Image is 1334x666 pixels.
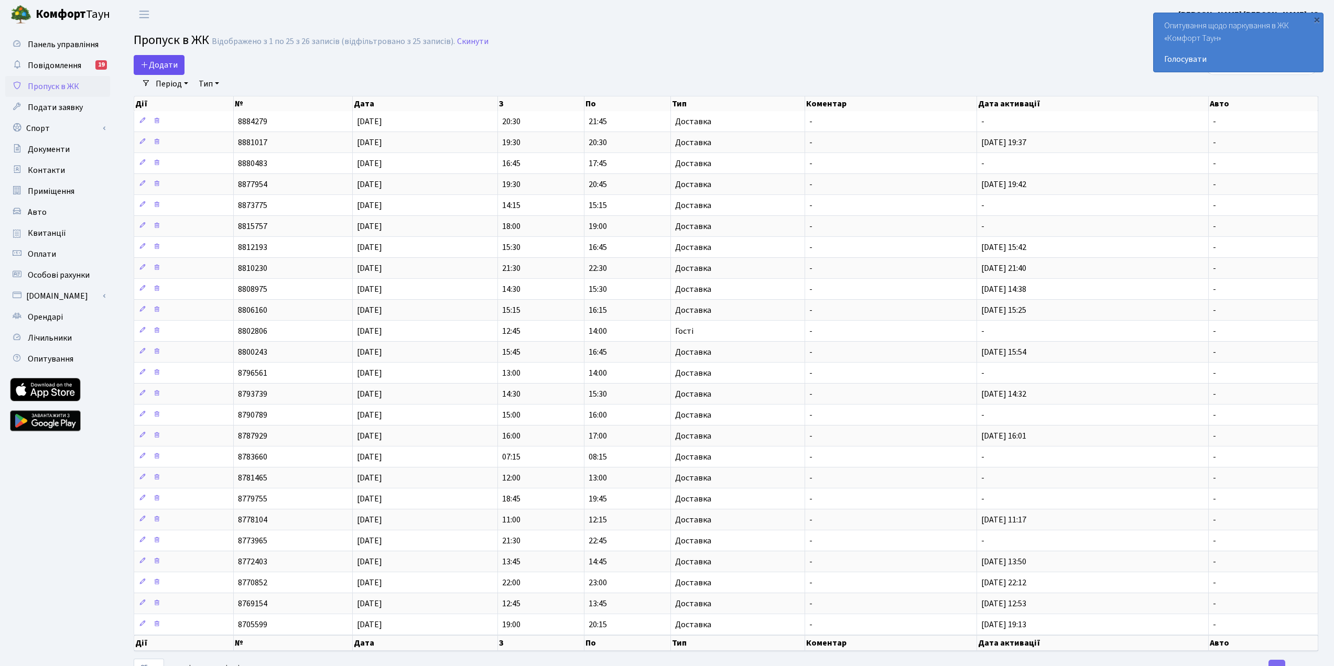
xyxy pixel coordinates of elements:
span: [DATE] [357,598,382,609]
button: Переключити навігацію [131,6,157,23]
span: - [1213,179,1216,190]
a: Додати [134,55,185,75]
span: [DATE] 14:38 [981,283,1026,295]
span: [DATE] 15:25 [981,304,1026,316]
a: Авто [5,202,110,223]
span: - [1213,556,1216,567]
span: - [809,158,812,169]
span: - [1213,451,1216,463]
span: [DATE] 15:42 [981,242,1026,253]
a: Приміщення [5,181,110,202]
th: Авто [1209,96,1318,111]
a: Спорт [5,118,110,139]
div: 19 [95,60,107,70]
span: - [981,451,984,463]
span: - [1213,430,1216,442]
span: Доставка [675,369,711,377]
a: Квитанції [5,223,110,244]
span: 8812193 [238,242,267,253]
span: [DATE] [357,619,382,630]
span: [DATE] [357,283,382,295]
span: 8802806 [238,325,267,337]
th: № [234,96,353,111]
span: [DATE] [357,493,382,505]
th: По [584,96,671,111]
span: Доставка [675,537,711,545]
span: Доставка [675,117,711,126]
span: - [809,472,812,484]
span: [DATE] 19:37 [981,137,1026,148]
span: Приміщення [28,185,74,197]
span: 14:45 [589,556,607,567]
span: 11:00 [502,514,520,526]
span: - [1213,409,1216,421]
span: 8772403 [238,556,267,567]
span: 22:00 [502,577,520,588]
span: 19:00 [589,221,607,232]
b: Комфорт [36,6,86,23]
a: Подати заявку [5,97,110,118]
span: Орендарі [28,311,63,323]
span: Доставка [675,599,711,608]
span: - [1213,325,1216,337]
span: - [981,116,984,127]
span: - [1213,200,1216,211]
span: 19:30 [502,179,520,190]
span: 21:45 [589,116,607,127]
span: 16:45 [589,346,607,358]
span: 12:15 [589,514,607,526]
span: - [981,221,984,232]
th: Тип [671,635,806,651]
span: [DATE] [357,221,382,232]
span: 12:45 [502,325,520,337]
span: - [1213,367,1216,379]
span: 8808975 [238,283,267,295]
span: Доставка [675,264,711,272]
span: Особові рахунки [28,269,90,281]
span: Доставка [675,222,711,231]
span: - [809,619,812,630]
span: 14:30 [502,283,520,295]
span: - [1213,472,1216,484]
span: Доставка [675,432,711,440]
span: 8790789 [238,409,267,421]
span: 15:45 [502,346,520,358]
span: 20:30 [589,137,607,148]
span: - [809,388,812,400]
span: 8769154 [238,598,267,609]
span: [DATE] 15:54 [981,346,1026,358]
span: 18:00 [502,221,520,232]
span: - [1213,283,1216,295]
span: 8770852 [238,577,267,588]
th: По [584,635,671,651]
span: Доставка [675,578,711,587]
span: [DATE] [357,430,382,442]
span: - [981,493,984,505]
span: [DATE] 19:42 [981,179,1026,190]
a: Голосувати [1164,53,1313,65]
a: [DOMAIN_NAME] [5,286,110,307]
span: [DATE] [357,325,382,337]
span: Доставка [675,348,711,356]
span: Доставка [675,243,711,252]
span: - [809,367,812,379]
span: 07:15 [502,451,520,463]
span: 8881017 [238,137,267,148]
div: × [1311,14,1322,25]
span: [DATE] 13:50 [981,556,1026,567]
span: - [809,430,812,442]
span: Доставка [675,474,711,482]
span: 8779755 [238,493,267,505]
span: - [809,409,812,421]
span: [DATE] [357,179,382,190]
span: 15:15 [502,304,520,316]
th: № [234,635,353,651]
a: Особові рахунки [5,265,110,286]
span: [DATE] [357,200,382,211]
span: - [809,242,812,253]
span: Опитування [28,353,73,365]
span: Доставка [675,201,711,210]
span: 15:30 [589,388,607,400]
span: - [809,179,812,190]
a: Панель управління [5,34,110,55]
